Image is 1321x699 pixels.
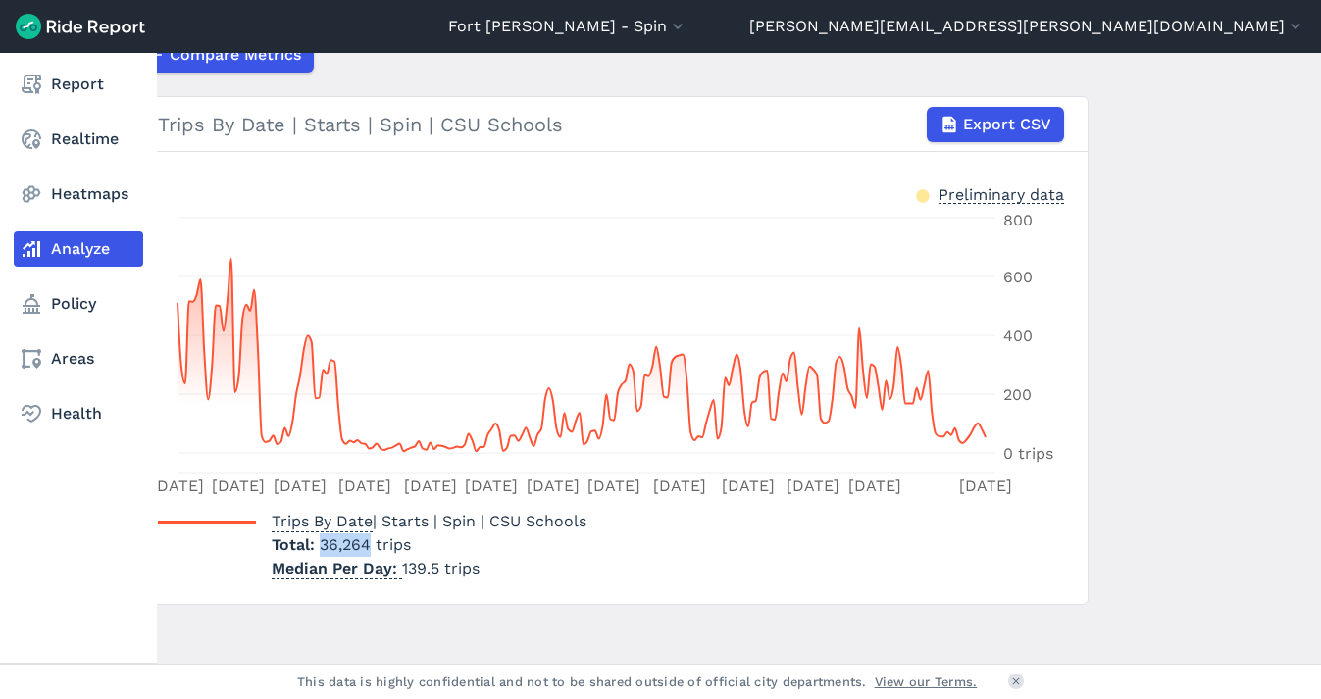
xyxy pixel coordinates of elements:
[14,231,143,267] a: Analyze
[1003,211,1033,229] tspan: 800
[927,107,1064,142] button: Export CSV
[170,43,301,67] span: Compare Metrics
[14,122,143,157] a: Realtime
[847,476,900,495] tspan: [DATE]
[787,476,839,495] tspan: [DATE]
[875,673,978,691] a: View our Terms.
[1003,385,1032,404] tspan: 200
[14,286,143,322] a: Policy
[212,476,265,495] tspan: [DATE]
[133,37,314,73] button: Compare Metrics
[272,557,586,580] p: 139.5 trips
[14,341,143,376] a: Areas
[1003,444,1053,463] tspan: 0 trips
[1003,268,1033,286] tspan: 600
[151,476,204,495] tspan: [DATE]
[272,535,320,554] span: Total
[1003,326,1033,345] tspan: 400
[158,107,1064,142] div: Trips By Date | Starts | Spin | CSU Schools
[652,476,705,495] tspan: [DATE]
[448,15,687,38] button: Fort [PERSON_NAME] - Spin
[16,14,145,39] img: Ride Report
[320,535,411,554] span: 36,264 trips
[939,183,1064,204] div: Preliminary data
[14,67,143,102] a: Report
[721,476,774,495] tspan: [DATE]
[272,553,402,579] span: Median Per Day
[587,476,640,495] tspan: [DATE]
[272,506,373,532] span: Trips By Date
[272,512,586,530] span: | Starts | Spin | CSU Schools
[963,113,1051,136] span: Export CSV
[749,15,1305,38] button: [PERSON_NAME][EMAIL_ADDRESS][PERSON_NAME][DOMAIN_NAME]
[14,176,143,212] a: Heatmaps
[14,396,143,431] a: Health
[959,476,1012,495] tspan: [DATE]
[403,476,456,495] tspan: [DATE]
[338,476,391,495] tspan: [DATE]
[465,476,518,495] tspan: [DATE]
[526,476,579,495] tspan: [DATE]
[273,476,326,495] tspan: [DATE]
